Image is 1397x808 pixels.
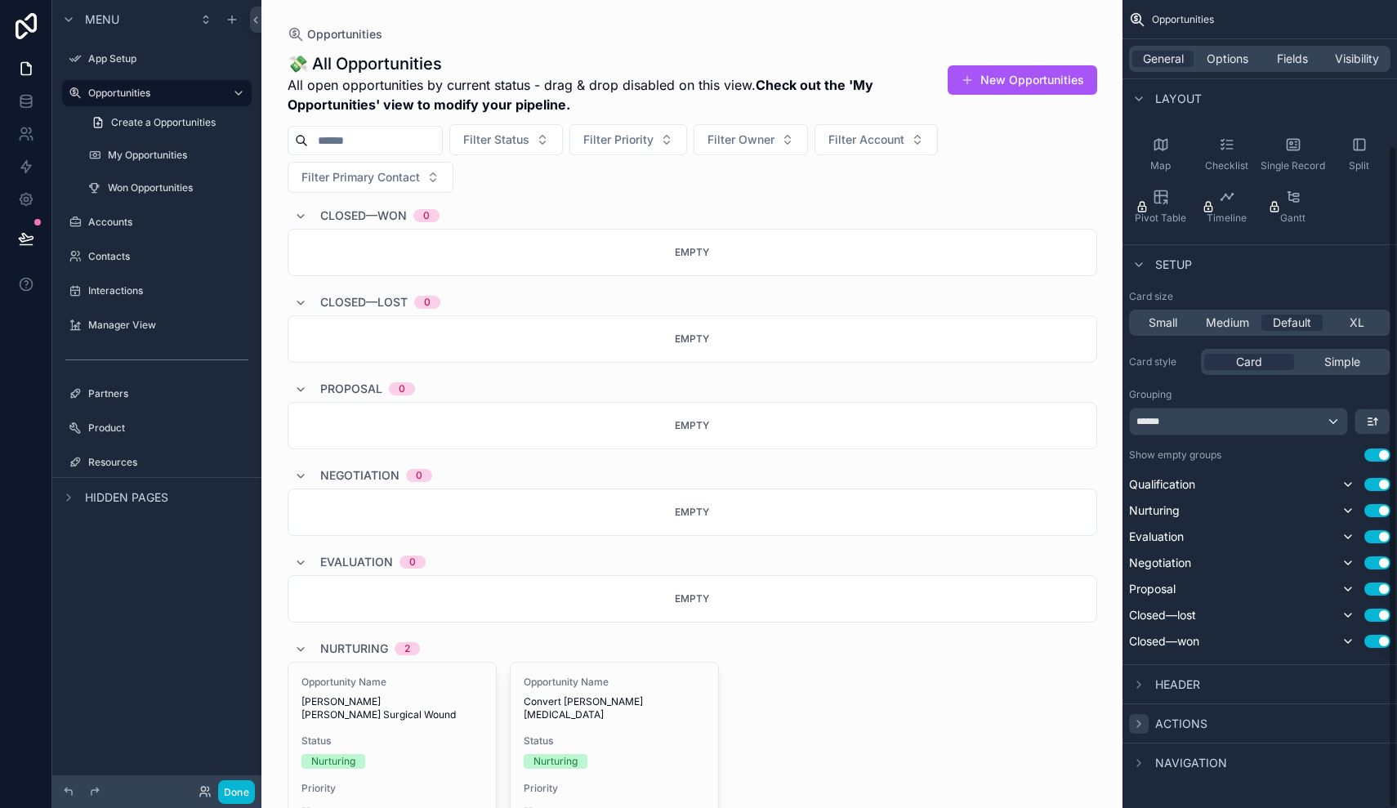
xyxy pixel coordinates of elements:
[82,142,252,168] a: My Opportunities
[62,415,252,441] a: Product
[1280,212,1306,225] span: Gantt
[88,250,248,263] label: Contacts
[1129,388,1172,401] label: Grouping
[62,312,252,338] a: Manager View
[1129,502,1180,519] span: Nurturing
[85,11,119,28] span: Menu
[1261,130,1324,179] button: Single Record
[1135,212,1186,225] span: Pivot Table
[1324,354,1360,370] span: Simple
[62,381,252,407] a: Partners
[1236,354,1262,370] span: Card
[62,278,252,304] a: Interactions
[218,780,255,804] button: Done
[1152,13,1214,26] span: Opportunities
[88,216,248,229] label: Accounts
[1129,555,1191,571] span: Negotiation
[1195,182,1258,231] button: Timeline
[1261,182,1324,231] button: Gantt
[1207,51,1248,67] span: Options
[1129,633,1199,650] span: Closed—won
[1206,315,1249,331] span: Medium
[88,284,248,297] label: Interactions
[62,209,252,235] a: Accounts
[1129,290,1173,303] label: Card size
[111,116,216,129] span: Create a Opportunities
[1349,159,1369,172] span: Split
[1129,355,1194,368] label: Card style
[1155,676,1200,693] span: Header
[1129,476,1195,493] span: Qualification
[1205,159,1248,172] span: Checklist
[88,319,248,332] label: Manager View
[85,489,168,506] span: Hidden pages
[1261,159,1325,172] span: Single Record
[88,456,248,469] label: Resources
[1350,315,1364,331] span: XL
[62,449,252,475] a: Resources
[1149,315,1177,331] span: Small
[1277,51,1308,67] span: Fields
[88,87,219,100] label: Opportunities
[88,422,248,435] label: Product
[62,46,252,72] a: App Setup
[88,52,248,65] label: App Setup
[62,80,252,106] a: Opportunities
[108,149,248,162] label: My Opportunities
[1155,257,1192,273] span: Setup
[1335,51,1379,67] span: Visibility
[1129,130,1192,179] button: Map
[1129,581,1176,597] span: Proposal
[62,243,252,270] a: Contacts
[1273,315,1311,331] span: Default
[82,175,252,201] a: Won Opportunities
[82,109,252,136] a: Create a Opportunities
[1155,755,1227,771] span: Navigation
[1129,449,1221,462] label: Show empty groups
[1129,529,1184,545] span: Evaluation
[1143,51,1184,67] span: General
[108,181,248,194] label: Won Opportunities
[1150,159,1171,172] span: Map
[1155,716,1207,732] span: Actions
[1129,607,1196,623] span: Closed—lost
[1129,182,1192,231] button: Pivot Table
[1155,91,1202,107] span: Layout
[1195,130,1258,179] button: Checklist
[1207,212,1247,225] span: Timeline
[1328,130,1390,179] button: Split
[88,387,248,400] label: Partners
